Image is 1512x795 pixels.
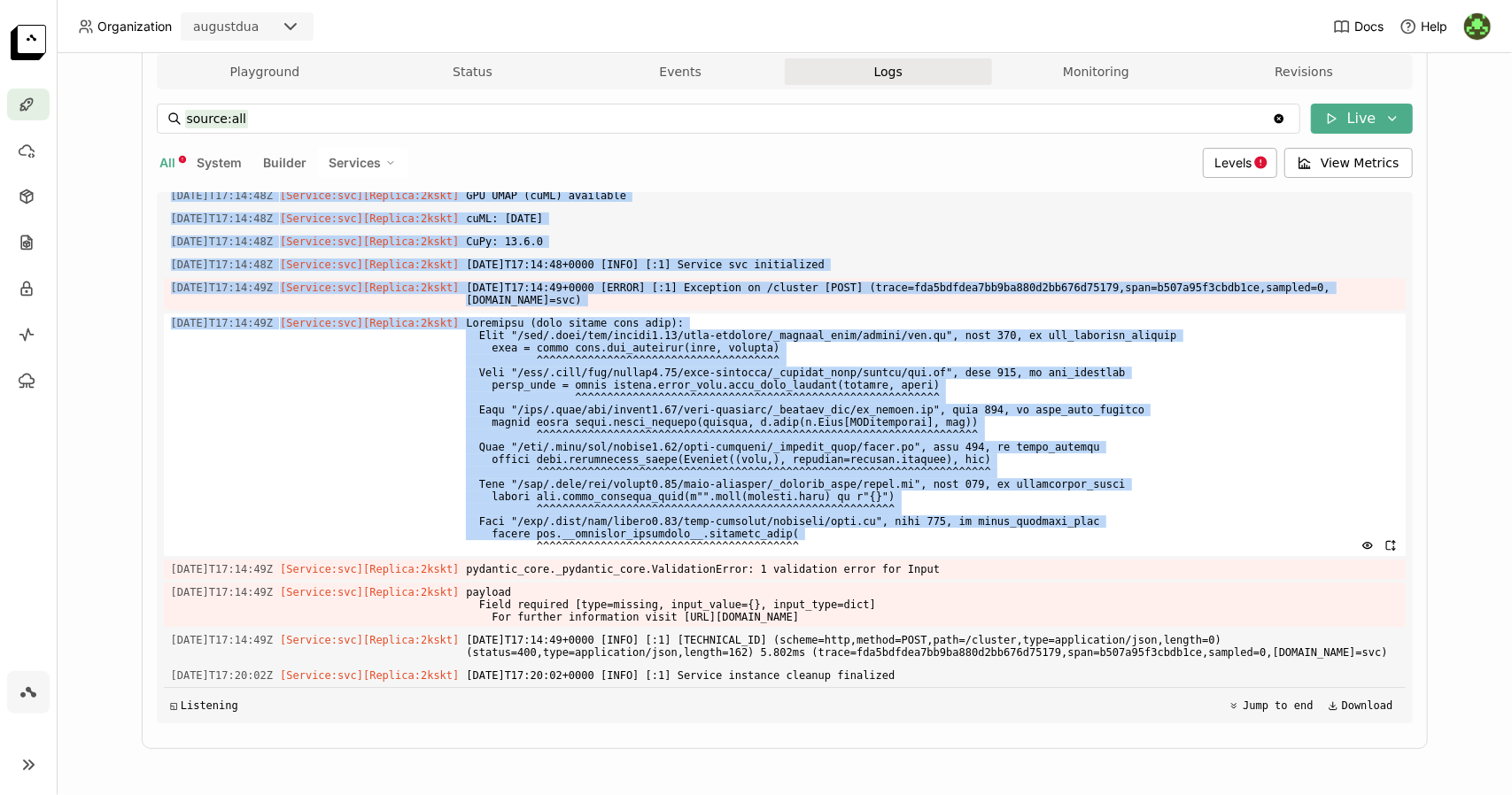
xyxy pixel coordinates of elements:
span: [Replica:2kskt] [363,282,459,294]
button: View Metrics [1284,148,1413,178]
span: 2025-08-27T17:20:02.452Z [171,666,274,685]
button: Monitoring [992,58,1200,85]
span: [Replica:2kskt] [363,235,459,248]
svg: Clear value [1272,112,1286,126]
span: Services [330,155,382,171]
div: Services [318,148,407,178]
div: Listening [171,699,238,712]
button: Playground [161,58,369,85]
span: [Replica:2kskt] [363,317,459,329]
span: ◱ [171,699,177,712]
span: 2025-08-27T17:14:48.828Z [171,232,274,251]
span: CuPy: 13.6.0 [466,232,1398,251]
span: [Service:svc] [280,634,363,646]
button: Builder [260,151,311,174]
span: [Replica:2kskt] [363,563,459,575]
span: [Service:svc] [280,669,363,682]
span: [Replica:2kskt] [363,586,459,598]
a: Docs [1333,18,1384,35]
span: Organization [97,19,172,35]
button: Download [1322,695,1399,716]
div: augustdua [193,18,259,35]
span: [Service:svc] [280,235,363,248]
button: Revisions [1200,58,1408,85]
span: 2025-08-27T17:14:48.828Z [171,186,274,205]
input: Search [185,104,1272,133]
span: [Replica:2kskt] [363,634,459,646]
button: All [157,151,180,174]
div: Levels [1203,148,1277,178]
span: [Replica:2kskt] [363,189,459,202]
span: [Service:svc] [280,317,363,329]
span: [Service:svc] [280,259,363,271]
span: Levels [1214,155,1252,170]
span: [Replica:2kskt] [363,212,459,225]
span: [DATE]T17:20:02+0000 [INFO] [:1] Service instance cleanup finalized [466,666,1398,685]
span: 2025-08-27T17:14:49.593Z [171,560,274,579]
span: cuML: [DATE] [466,209,1398,228]
span: 2025-08-27T17:14:48.828Z [171,209,274,228]
span: [DATE]T17:14:49+0000 [ERROR] [:1] Exception on /cluster [POST] (trace=fda5bdfdea7bb9ba880d2bb676d... [466,278,1398,310]
span: [Service:svc] [280,189,363,202]
span: System [198,155,243,170]
span: 2025-08-27T17:14:49.593Z [171,583,274,602]
span: [Service:svc] [280,563,363,575]
span: View Metrics [1321,154,1400,172]
span: [DATE]T17:14:48+0000 [INFO] [:1] Service svc initialized [466,255,1398,274]
span: Logs [874,64,903,80]
span: [Service:svc] [280,282,363,294]
span: [Service:svc] [280,586,363,598]
img: August Dua [1464,13,1491,40]
button: Live [1311,104,1413,134]
span: GPU UMAP (cuML) available [466,186,1398,205]
span: pydantic_core._pydantic_core.ValidationError: 1 validation error for Input [466,560,1398,579]
button: Jump to end [1223,695,1318,716]
span: Help [1421,19,1447,35]
div: Help [1400,18,1447,35]
img: logo [11,25,46,60]
button: System [194,151,246,174]
button: Events [577,58,785,85]
input: Selected augustdua. [260,19,262,36]
span: All [160,155,176,170]
span: payload Field required [type=missing, input_value={}, input_type=dict] For further information vi... [466,583,1398,627]
span: Builder [264,155,307,170]
span: [Replica:2kskt] [363,259,459,271]
button: Status [368,58,577,85]
span: Loremipsu (dolo sitame cons adip): Elit "/sed/.doei/tem/incidi1.13/utla-etdolore/_magnaal_enim/ad... [466,313,1398,556]
span: [Service:svc] [280,212,363,225]
span: 2025-08-27T17:14:49.592Z [171,278,274,297]
span: Docs [1354,19,1384,35]
span: [Replica:2kskt] [363,669,459,682]
span: 2025-08-27T17:14:49.594Z [171,630,274,650]
span: 2025-08-27T17:14:48.828Z [171,255,274,274]
span: 2025-08-27T17:14:49.592Z [171,313,274,333]
span: [DATE]T17:14:49+0000 [INFO] [:1] [TECHNICAL_ID] (scheme=http,method=POST,path=/cluster,type=appli... [466,630,1398,662]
